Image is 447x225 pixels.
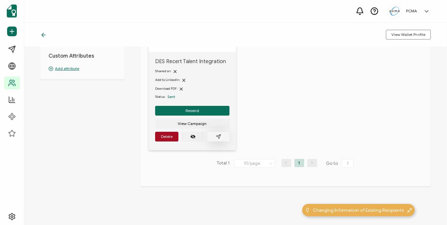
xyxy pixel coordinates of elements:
img: 5c892e8a-a8c9-4ab0-b501-e22bba25706e.jpg [390,7,399,16]
input: Select [235,159,275,168]
span: View Wallet Profile [391,33,425,37]
h5: PCMA [406,9,417,13]
span: DES Recert Talent Integration [155,58,229,65]
span: Status: [155,94,165,99]
span: Add to LinkedIn: [155,78,180,82]
p: Add attribute [48,66,116,72]
span: Total 1 [217,159,230,168]
iframe: Chat Widget [415,194,447,225]
ion-icon: eye off [190,134,196,139]
img: sertifier-logomark-colored.svg [7,5,17,17]
span: Download PDF: [155,86,177,91]
span: Changing Information of Existing Recipients [313,207,404,214]
img: minimize-icon.svg [407,208,412,213]
span: Shared on: [155,69,171,73]
span: Go to [326,159,355,168]
span: Resend [186,109,199,113]
button: Delete [155,132,178,141]
span: View Campaign [178,122,207,126]
h1: Custom Attributes [48,53,116,59]
li: 1 [294,159,304,167]
ion-icon: paper plane outline [216,134,221,139]
button: View Wallet Profile [386,30,431,39]
button: View Campaign [155,119,229,129]
span: Sent [167,94,175,99]
button: Resend [155,106,229,116]
span: Delete [161,135,173,139]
